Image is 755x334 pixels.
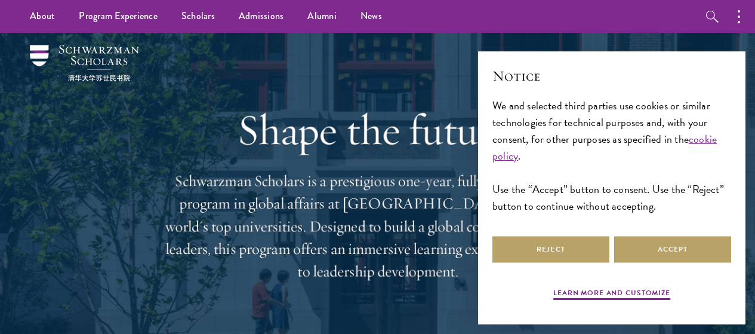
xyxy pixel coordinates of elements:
button: Reject [492,236,609,263]
button: Accept [614,236,731,263]
img: Schwarzman Scholars [30,45,139,81]
div: We and selected third parties use cookies or similar technologies for technical purposes and, wit... [492,97,731,215]
button: Learn more and customize [553,287,670,302]
h1: Shape the future. [163,105,593,155]
a: cookie policy [492,131,717,164]
h2: Notice [492,66,731,86]
p: Schwarzman Scholars is a prestigious one-year, fully funded master’s program in global affairs at... [163,170,593,283]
